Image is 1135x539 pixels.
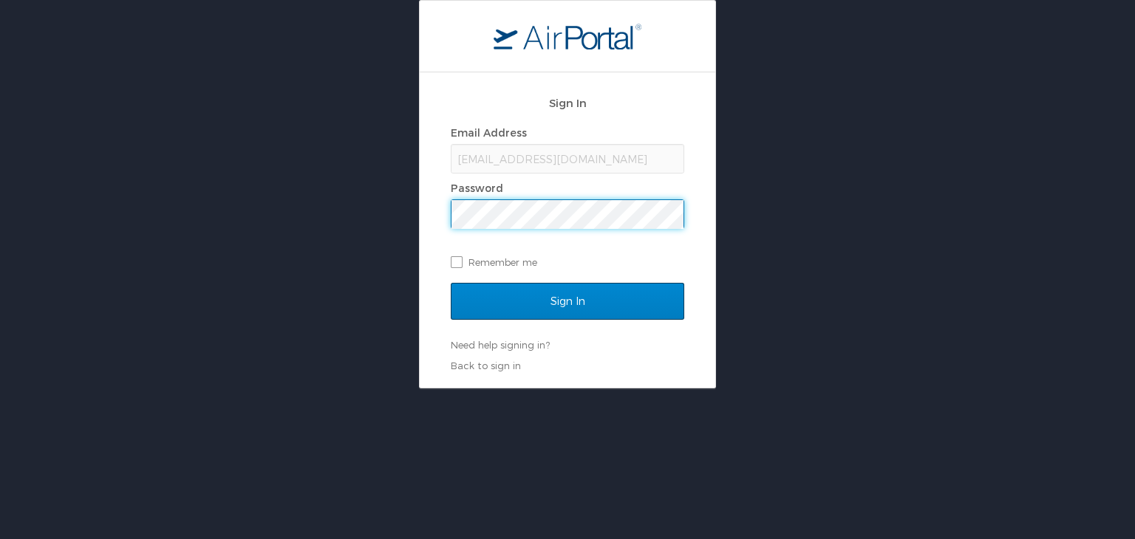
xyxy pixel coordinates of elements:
[451,126,527,139] label: Email Address
[451,182,503,194] label: Password
[451,251,684,273] label: Remember me
[451,283,684,320] input: Sign In
[451,95,684,111] h2: Sign In
[451,339,550,351] a: Need help signing in?
[494,23,641,49] img: logo
[451,360,521,371] a: Back to sign in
